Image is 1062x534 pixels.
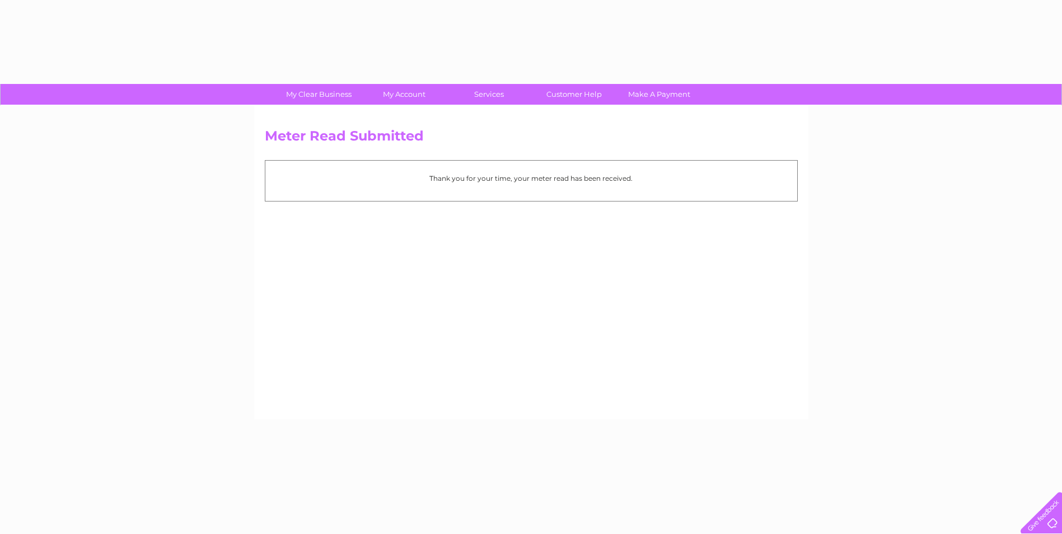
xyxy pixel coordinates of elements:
[271,173,792,184] p: Thank you for your time, your meter read has been received.
[273,84,365,105] a: My Clear Business
[265,128,798,149] h2: Meter Read Submitted
[443,84,535,105] a: Services
[613,84,705,105] a: Make A Payment
[528,84,620,105] a: Customer Help
[358,84,450,105] a: My Account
